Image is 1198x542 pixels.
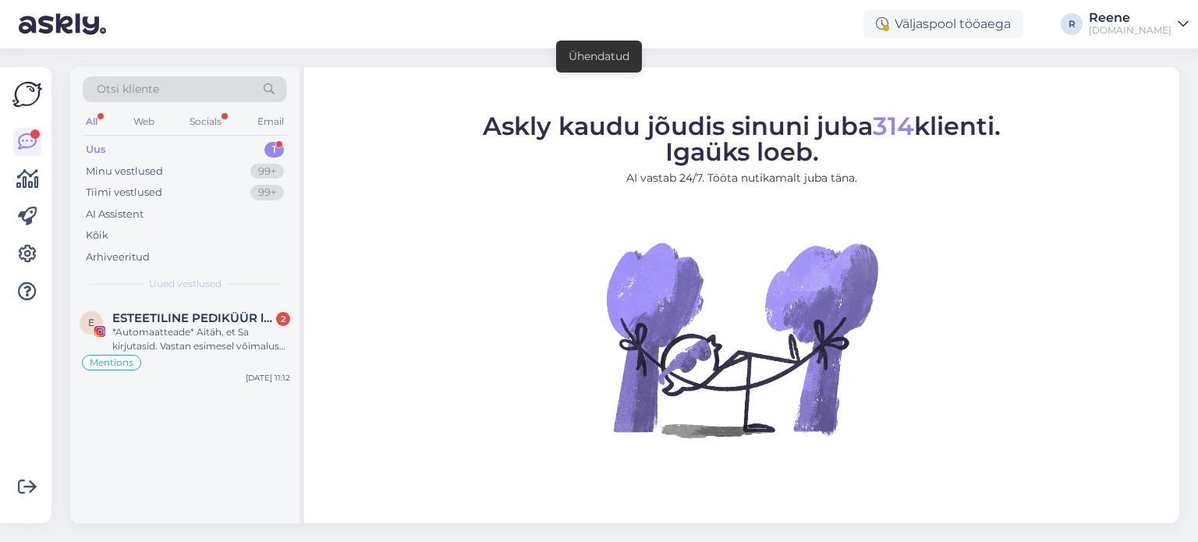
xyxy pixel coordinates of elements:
div: Ühendatud [569,48,629,65]
div: Reene [1089,12,1171,24]
a: Reene[DOMAIN_NAME] [1089,12,1189,37]
div: [DOMAIN_NAME] [1089,24,1171,37]
div: R [1061,13,1083,35]
img: Askly Logo [12,80,42,109]
div: *Automaatteade* Aitäh, et Sa kirjutasid. Vastan esimesel võimalusel. TASULISE NÕUSTAMISE JUHISED ... [112,325,290,353]
img: No Chat active [601,199,882,480]
div: 99+ [250,164,284,179]
span: Askly kaudu jõudis sinuni juba klienti. Igaüks loeb. [483,111,1001,167]
div: Socials [186,112,225,132]
div: Uus [86,142,106,158]
span: ESTEETILINE PEDIKÜÜR l PROBLEEMSED JALAD [112,311,275,325]
div: Kõik [86,228,108,243]
div: AI Assistent [86,207,144,222]
div: Väljaspool tööaega [863,10,1023,38]
div: 99+ [250,185,284,200]
div: 2 [276,312,290,326]
span: 314 [873,111,914,141]
div: Tiimi vestlused [86,185,162,200]
p: AI vastab 24/7. Tööta nutikamalt juba täna. [483,170,1001,186]
span: E [88,317,94,328]
div: Web [130,112,158,132]
div: All [83,112,101,132]
div: Email [254,112,287,132]
div: [DATE] 11:12 [246,372,290,384]
span: Otsi kliente [97,81,159,97]
span: Mentions [90,358,133,367]
div: Minu vestlused [86,164,163,179]
div: Arhiveeritud [86,250,150,265]
div: 1 [264,142,284,158]
span: Uued vestlused [149,277,222,291]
